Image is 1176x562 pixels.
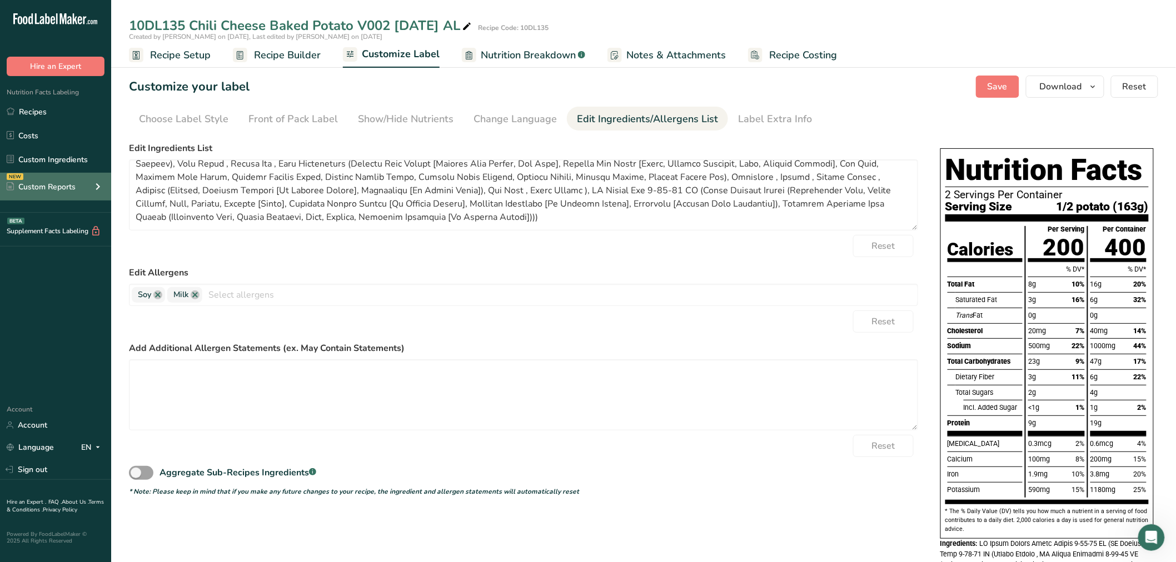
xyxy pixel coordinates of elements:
[1028,280,1036,288] span: 8g
[43,506,77,514] a: Privacy Policy
[7,498,104,514] a: Terms & Conditions .
[1134,280,1147,288] span: 20%
[948,323,1023,339] div: Cholesterol
[1090,419,1102,427] span: 19g
[945,507,1149,534] p: * The % Daily Value (DV) tells you how much a nutrient in a serving of food contributes to a dail...
[988,80,1008,93] span: Save
[853,235,914,257] button: Reset
[1105,234,1147,261] span: 400
[481,48,576,63] span: Nutrition Breakdown
[976,76,1019,98] button: Save
[945,200,1013,212] span: Serving Size
[1028,388,1036,397] span: 2g
[1138,524,1165,551] iframe: Intercom live chat
[129,78,250,96] h1: Customize your label
[1072,280,1085,288] span: 10%
[1028,455,1050,463] span: 100mg
[138,289,151,301] span: Soy
[48,498,62,506] a: FAQ .
[129,43,211,68] a: Recipe Setup
[1090,327,1108,335] span: 40mg
[1090,262,1147,277] div: % DV*
[1028,403,1039,412] span: <1g
[948,240,1014,258] div: Calories
[1090,470,1110,478] span: 3.8mg
[738,112,812,127] div: Label Extra Info
[1134,327,1147,335] span: 14%
[7,498,46,506] a: Hire an Expert .
[853,310,914,333] button: Reset
[964,400,1023,415] div: Incl. Added Sugar
[474,112,557,127] div: Change Language
[948,436,1023,451] div: [MEDICAL_DATA]
[1028,373,1036,381] span: 3g
[1028,439,1052,448] span: 0.3mcg
[769,48,837,63] span: Recipe Costing
[129,266,918,279] label: Edit Allergens
[173,289,188,301] span: Milk
[1028,470,1048,478] span: 1.9mg
[1028,357,1040,365] span: 23g
[1076,455,1085,463] span: 8%
[202,286,918,303] input: Select allergens
[607,43,726,68] a: Notes & Attachments
[1072,470,1085,478] span: 10%
[248,112,338,127] div: Front of Pack Label
[1043,234,1085,261] span: 200
[1072,373,1085,381] span: 11%
[948,482,1023,498] div: Potassium
[7,57,104,76] button: Hire an Expert
[948,277,1023,292] div: Total Fat
[7,531,104,544] div: Powered By FoodLabelMaker © 2025 All Rights Reserved
[1028,327,1046,335] span: 20mg
[1134,342,1147,350] span: 44%
[1028,295,1036,304] span: 3g
[748,43,837,68] a: Recipe Costing
[948,466,1023,482] div: Iron
[1076,327,1085,335] span: 7%
[358,112,454,127] div: Show/Hide Nutrients
[150,48,211,63] span: Recipe Setup
[129,342,918,355] label: Add Additional Allergen Statements (ex. May Contain Statements)
[129,142,918,155] label: Edit Ingredients List
[1072,295,1085,304] span: 16%
[160,466,316,479] div: Aggregate Sub-Recipes Ingredients
[1072,485,1085,494] span: 15%
[955,369,1023,385] div: Dietary Fiber
[940,539,978,548] span: Ingredients:
[626,48,726,63] span: Notes & Attachments
[1138,439,1147,448] span: 4%
[948,415,1023,431] div: Protein
[1111,76,1158,98] button: Reset
[81,441,104,454] div: EN
[462,43,585,68] a: Nutrition Breakdown
[1090,403,1098,412] span: 1g
[871,239,895,253] span: Reset
[1134,357,1147,365] span: 17%
[1123,80,1147,93] span: Reset
[1090,357,1102,365] span: 47g
[955,385,1023,400] div: Total Sugars
[7,438,54,457] a: Language
[7,181,76,193] div: Custom Reports
[1090,455,1112,463] span: 200mg
[1090,373,1098,381] span: 6g
[945,153,1149,187] h1: Nutrition Facts
[139,112,228,127] div: Choose Label Style
[1040,80,1082,93] span: Download
[1076,439,1085,448] span: 2%
[1103,226,1147,233] div: Per Container
[1048,226,1085,233] div: Per Serving
[853,435,914,457] button: Reset
[254,48,321,63] span: Recipe Builder
[1076,403,1085,412] span: 1%
[871,315,895,328] span: Reset
[1134,455,1147,463] span: 15%
[955,308,1023,323] div: Fat
[948,451,1023,467] div: Calcium
[129,32,382,41] span: Created by [PERSON_NAME] on [DATE], Last edited by [PERSON_NAME] on [DATE]
[478,23,549,33] div: Recipe Code: 10DL135
[871,439,895,453] span: Reset
[1076,357,1085,365] span: 9%
[1090,311,1098,319] span: 0g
